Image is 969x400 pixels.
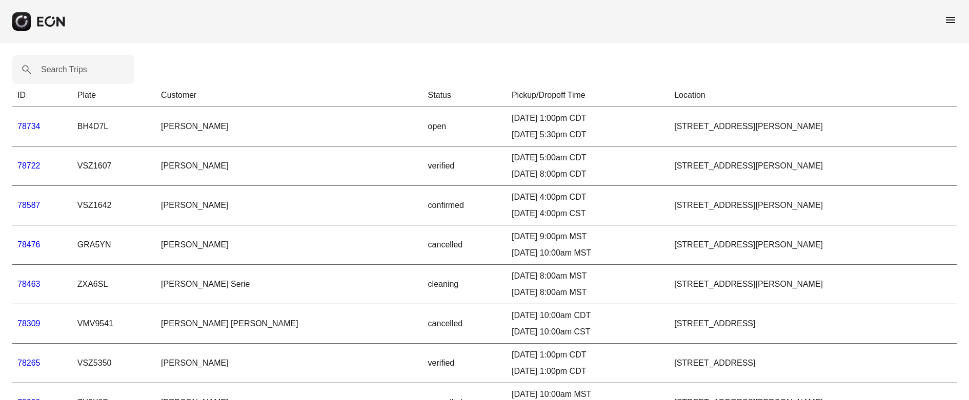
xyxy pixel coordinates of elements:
div: [DATE] 9:00pm MST [512,230,664,243]
td: VSZ1642 [72,186,156,225]
td: [STREET_ADDRESS][PERSON_NAME] [669,265,957,304]
td: [STREET_ADDRESS][PERSON_NAME] [669,146,957,186]
td: [STREET_ADDRESS][PERSON_NAME] [669,225,957,265]
th: Plate [72,84,156,107]
a: 78463 [17,280,41,288]
div: [DATE] 8:00am MST [512,286,664,299]
td: [PERSON_NAME] [156,107,423,146]
span: menu [944,14,957,26]
td: [STREET_ADDRESS][PERSON_NAME] [669,186,957,225]
td: VMV9541 [72,304,156,344]
td: open [423,107,507,146]
div: [DATE] 10:00am CDT [512,309,664,322]
td: cleaning [423,265,507,304]
td: GRA5YN [72,225,156,265]
label: Search Trips [41,64,87,76]
a: 78587 [17,201,41,209]
a: 78309 [17,319,41,328]
div: [DATE] 8:00am MST [512,270,664,282]
td: [PERSON_NAME] [156,344,423,383]
td: [STREET_ADDRESS] [669,344,957,383]
td: [PERSON_NAME] [156,146,423,186]
td: confirmed [423,186,507,225]
a: 78476 [17,240,41,249]
div: [DATE] 1:00pm CDT [512,365,664,377]
th: ID [12,84,72,107]
td: [STREET_ADDRESS] [669,304,957,344]
td: verified [423,344,507,383]
div: [DATE] 5:00am CDT [512,152,664,164]
td: VSZ1607 [72,146,156,186]
th: Status [423,84,507,107]
td: [PERSON_NAME] [PERSON_NAME] [156,304,423,344]
div: [DATE] 10:00am MST [512,247,664,259]
div: [DATE] 10:00am CST [512,326,664,338]
td: ZXA6SL [72,265,156,304]
div: [DATE] 4:00pm CST [512,207,664,220]
div: [DATE] 1:00pm CDT [512,112,664,124]
td: verified [423,146,507,186]
th: Location [669,84,957,107]
div: [DATE] 5:30pm CDT [512,129,664,141]
td: [PERSON_NAME] [156,225,423,265]
th: Customer [156,84,423,107]
div: [DATE] 4:00pm CDT [512,191,664,203]
td: [PERSON_NAME] [156,186,423,225]
td: BH4D7L [72,107,156,146]
div: [DATE] 1:00pm CDT [512,349,664,361]
td: cancelled [423,225,507,265]
td: VSZ5350 [72,344,156,383]
td: cancelled [423,304,507,344]
a: 78734 [17,122,41,131]
td: [STREET_ADDRESS][PERSON_NAME] [669,107,957,146]
div: [DATE] 8:00pm CDT [512,168,664,180]
td: [PERSON_NAME] Serie [156,265,423,304]
a: 78722 [17,161,41,170]
a: 78265 [17,359,41,367]
th: Pickup/Dropoff Time [507,84,669,107]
